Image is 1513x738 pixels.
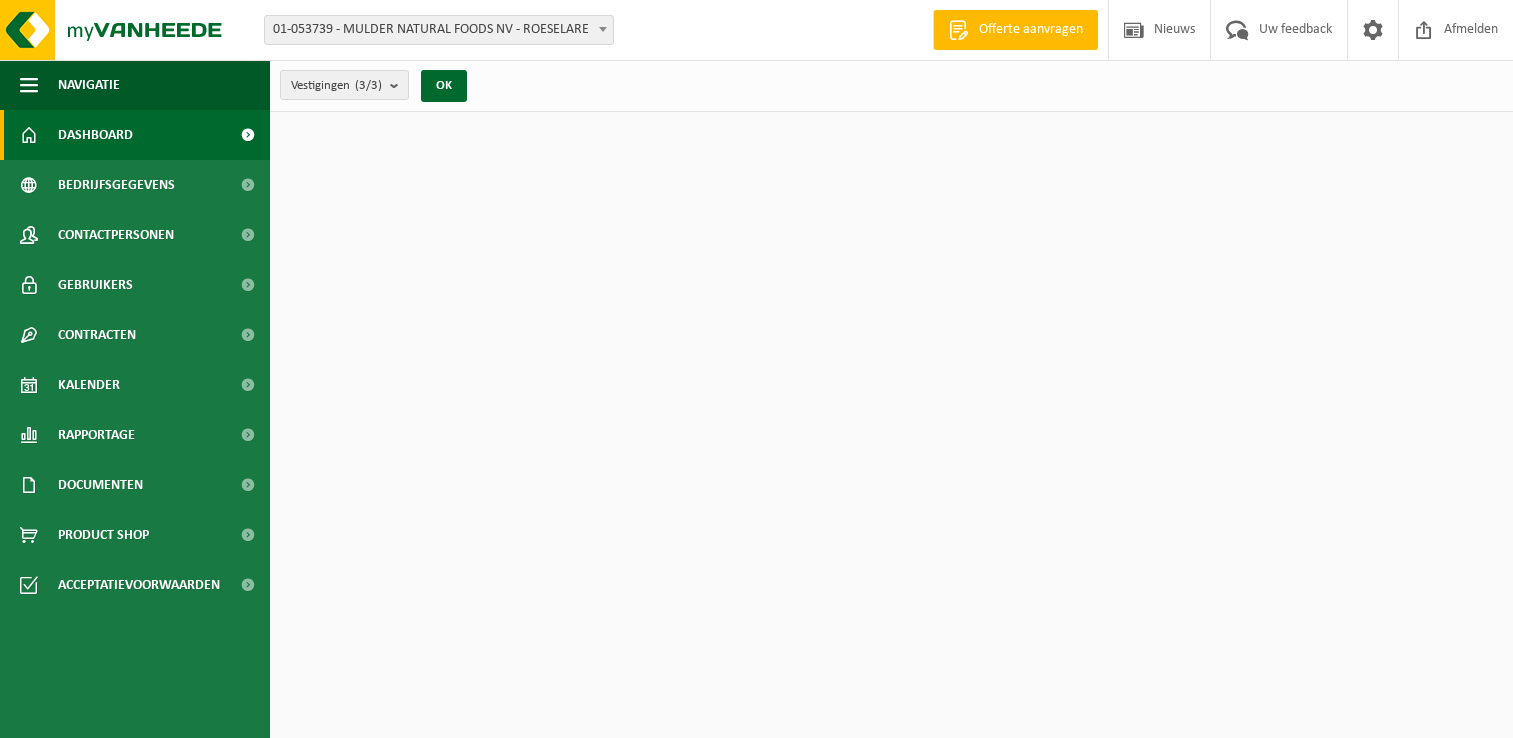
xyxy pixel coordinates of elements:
button: OK [421,70,467,102]
span: Contactpersonen [58,210,174,260]
span: Product Shop [58,510,149,560]
span: Gebruikers [58,260,133,310]
span: Contracten [58,310,136,360]
span: Bedrijfsgegevens [58,160,175,210]
a: Offerte aanvragen [933,10,1098,50]
span: Navigatie [58,60,120,110]
count: (3/3) [355,79,382,92]
span: 01-053739 - MULDER NATURAL FOODS NV - ROESELARE [265,16,613,44]
button: Vestigingen(3/3) [280,70,409,100]
span: Kalender [58,360,120,410]
span: Vestigingen [291,71,382,101]
span: Offerte aanvragen [974,20,1088,40]
span: 01-053739 - MULDER NATURAL FOODS NV - ROESELARE [264,15,614,45]
span: Documenten [58,460,143,510]
span: Acceptatievoorwaarden [58,560,220,610]
span: Rapportage [58,410,135,460]
span: Dashboard [58,110,133,160]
